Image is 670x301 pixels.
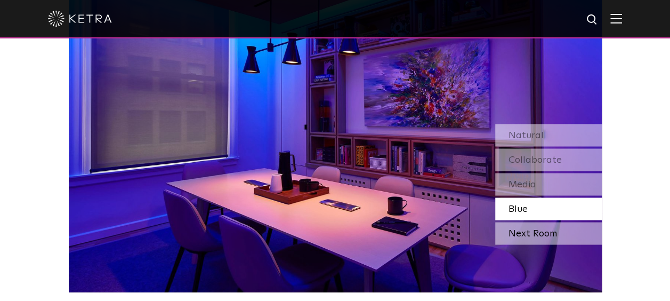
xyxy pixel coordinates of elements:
span: Natural [508,130,544,140]
span: Blue [508,204,528,213]
img: Hamburger%20Nav.svg [610,13,622,23]
img: search icon [586,13,599,27]
img: ketra-logo-2019-white [48,11,112,27]
span: Collaborate [508,155,562,164]
span: Media [508,179,536,189]
div: Next Room [495,222,602,244]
